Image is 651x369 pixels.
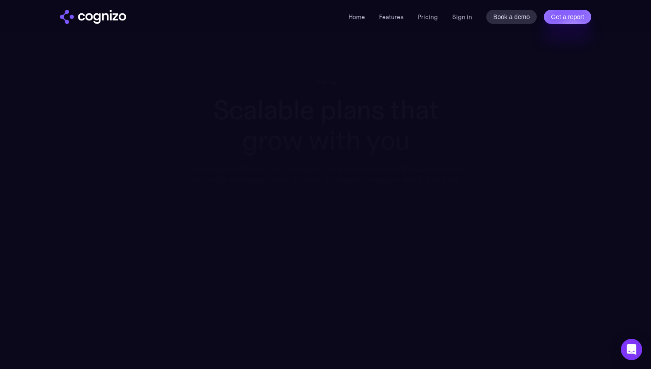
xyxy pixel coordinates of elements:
h1: Scalable plans that grow with you [182,95,469,156]
a: Features [379,13,403,21]
a: Home [349,13,365,21]
div: Open Intercom Messenger [621,339,642,360]
a: Sign in [452,12,472,22]
a: Book a demo [486,10,537,24]
a: Pricing [418,13,438,21]
div: Turn AI search into a primary acquisition channel with deep analytics focused on action. Our ente... [182,162,469,186]
a: home [60,10,126,24]
a: Get a report [544,10,591,24]
div: Pricing [315,78,336,86]
img: cognizo logo [60,10,126,24]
